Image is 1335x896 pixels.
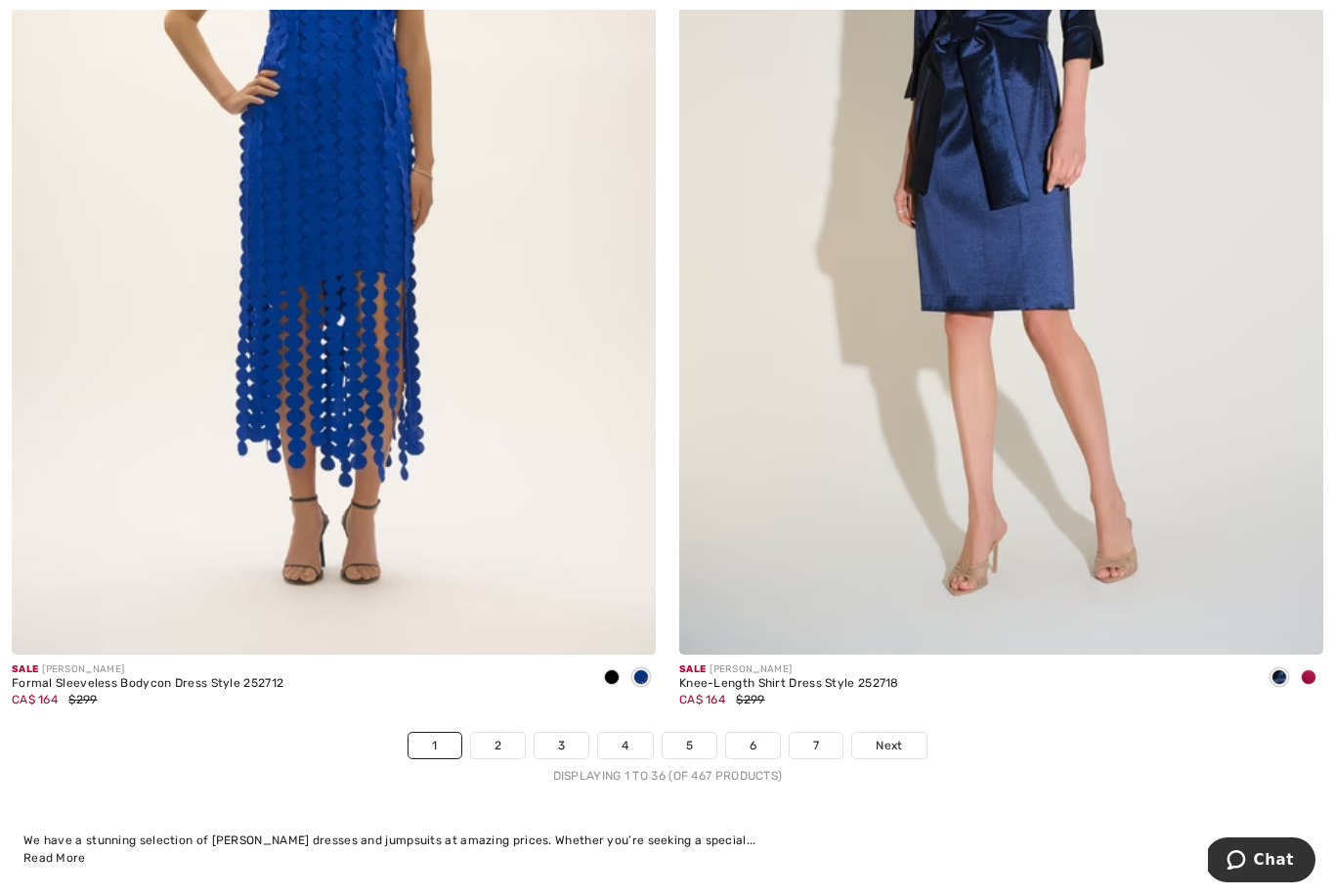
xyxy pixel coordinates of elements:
[663,733,716,758] a: 5
[12,662,283,677] div: [PERSON_NAME]
[679,693,725,706] span: CA$ 164
[535,733,588,758] a: 3
[679,677,899,691] div: Knee-Length Shirt Dress Style 252718
[626,662,656,695] div: Royal Sapphire 163
[679,662,899,677] div: [PERSON_NAME]
[876,737,902,754] span: Next
[852,733,926,758] a: Next
[1294,662,1323,695] div: Geranium
[790,733,842,758] a: 7
[23,851,86,865] span: Read More
[598,733,652,758] a: 4
[736,693,764,706] span: $299
[679,663,706,675] span: Sale
[23,832,1312,849] div: We have a stunning selection of [PERSON_NAME] dresses and jumpsuits at amazing prices. Whether yo...
[597,662,626,695] div: Black
[12,677,283,691] div: Formal Sleeveless Bodycon Dress Style 252712
[1265,662,1294,695] div: Navy Blue
[68,693,97,706] span: $299
[471,733,525,758] a: 2
[409,733,460,758] a: 1
[12,693,58,706] span: CA$ 164
[12,663,38,675] span: Sale
[726,733,780,758] a: 6
[1208,837,1315,886] iframe: Opens a widget where you can chat to one of our agents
